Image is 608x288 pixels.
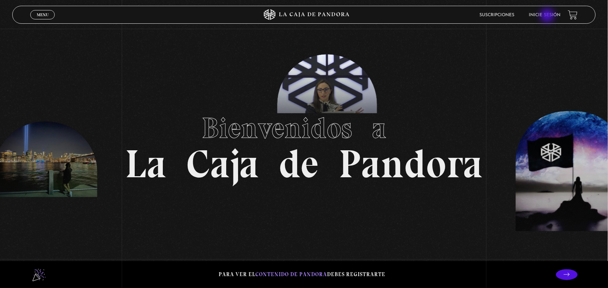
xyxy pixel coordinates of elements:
span: contenido de Pandora [256,271,327,278]
span: Menu [37,13,49,17]
a: View your shopping cart [568,10,578,20]
p: Para ver el debes registrarte [219,270,386,279]
a: Suscripciones [480,13,515,17]
span: Cerrar [34,19,51,24]
a: Inicie sesión [529,13,561,17]
span: Bienvenidos a [202,111,406,145]
h1: La Caja de Pandora [125,105,483,184]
